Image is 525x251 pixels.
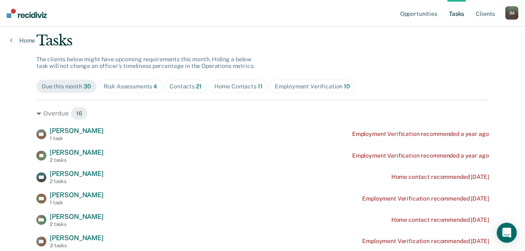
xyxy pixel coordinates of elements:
[50,148,104,156] span: [PERSON_NAME]
[7,9,47,18] img: Recidiviz
[391,173,489,181] div: Home contact recommended [DATE]
[36,56,255,70] span: The clients below might have upcoming requirements this month. Hiding a below task will not chang...
[497,223,517,243] div: Open Intercom Messenger
[214,83,263,90] div: Home Contacts
[362,195,489,202] div: Employment Verification recommended [DATE]
[36,32,489,49] div: Tasks
[505,6,518,20] button: JM
[50,191,104,199] span: [PERSON_NAME]
[50,234,104,242] span: [PERSON_NAME]
[84,83,91,90] span: 30
[10,37,35,44] a: Home
[42,83,91,90] div: Due this month
[50,170,104,178] span: [PERSON_NAME]
[196,83,202,90] span: 21
[50,178,104,184] div: 2 tasks
[362,238,489,245] div: Employment Verification recommended [DATE]
[505,6,518,20] div: J M
[50,221,104,227] div: 2 tasks
[50,243,104,248] div: 3 tasks
[391,216,489,223] div: Home contact recommended [DATE]
[344,83,350,90] span: 10
[352,152,489,159] div: Employment Verification recommended a year ago
[36,107,489,120] div: Overdue 16
[352,131,489,138] div: Employment Verification recommended a year ago
[50,136,104,141] div: 1 task
[50,213,104,221] span: [PERSON_NAME]
[50,127,104,135] span: [PERSON_NAME]
[50,200,104,206] div: 1 task
[258,83,263,90] span: 11
[153,83,157,90] span: 4
[71,107,88,120] span: 16
[50,157,104,163] div: 2 tasks
[104,83,157,90] div: Risk Assessments
[275,83,350,90] div: Employment Verification
[170,83,202,90] div: Contacts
